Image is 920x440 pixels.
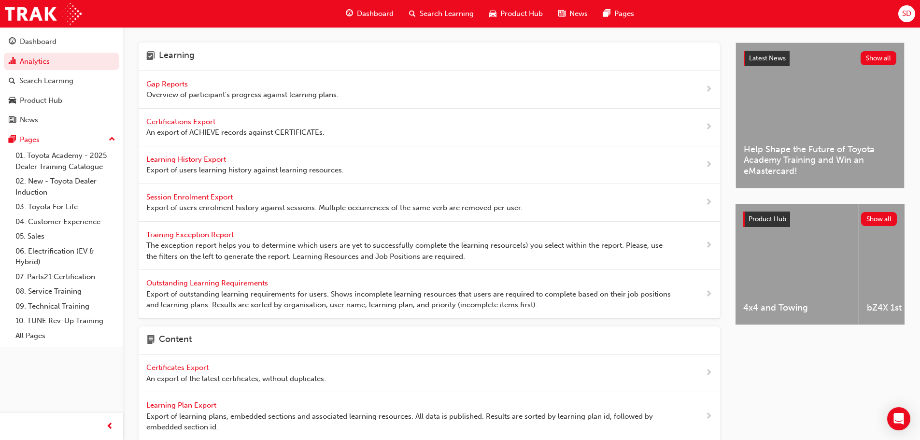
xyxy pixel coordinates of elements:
[705,121,712,133] span: next-icon
[12,174,119,199] a: 02. New - Toyota Dealer Induction
[12,284,119,299] a: 08. Service Training
[9,97,16,105] span: car-icon
[346,8,353,20] span: guage-icon
[861,51,897,65] button: Show all
[705,159,712,171] span: next-icon
[338,4,401,24] a: guage-iconDashboard
[12,270,119,284] a: 07. Parts21 Certification
[861,212,897,226] button: Show all
[736,204,859,325] a: 4x4 and Towing
[146,373,326,384] span: An export of the latest certificates, without duplicates.
[749,54,786,62] span: Latest News
[558,8,566,20] span: news-icon
[139,222,720,270] a: Training Exception Report The exception report helps you to determine which users are yet to succ...
[595,4,642,24] a: pages-iconPages
[12,244,119,270] a: 06. Electrification (EV & Hybrid)
[551,4,595,24] a: news-iconNews
[409,8,416,20] span: search-icon
[569,8,588,19] span: News
[705,197,712,209] span: next-icon
[146,401,218,410] span: Learning Plan Export
[139,146,720,184] a: Learning History Export Export of users learning history against learning resources.next-icon
[146,411,674,433] span: Export of learning plans, embedded sections and associated learning resources. All data is publis...
[12,229,119,244] a: 05. Sales
[20,114,38,126] div: News
[146,363,211,372] span: Certificates Export
[159,334,192,347] h4: Content
[705,288,712,300] span: next-icon
[481,4,551,24] a: car-iconProduct Hub
[146,193,235,201] span: Session Enrolment Export
[9,77,15,85] span: search-icon
[357,8,394,19] span: Dashboard
[4,72,119,90] a: Search Learning
[744,144,896,177] span: Help Shape the Future of Toyota Academy Training and Win an eMastercard!
[489,8,496,20] span: car-icon
[139,355,720,392] a: Certificates Export An export of the latest certificates, without duplicates.next-icon
[146,117,217,126] span: Certifications Export
[146,155,228,164] span: Learning History Export
[20,134,40,145] div: Pages
[146,127,325,138] span: An export of ACHIEVE records against CERTIFICATEs.
[749,215,786,223] span: Product Hub
[12,199,119,214] a: 03. Toyota For Life
[146,334,155,347] span: page-icon
[12,148,119,174] a: 01. Toyota Academy - 2025 Dealer Training Catalogue
[146,80,190,88] span: Gap Reports
[12,214,119,229] a: 04. Customer Experience
[139,71,720,109] a: Gap Reports Overview of participant's progress against learning plans.next-icon
[887,407,910,430] div: Open Intercom Messenger
[109,133,115,146] span: up-icon
[4,33,119,51] a: Dashboard
[401,4,481,24] a: search-iconSearch Learning
[4,131,119,149] button: Pages
[4,92,119,110] a: Product Hub
[744,51,896,66] a: Latest NewsShow all
[9,136,16,144] span: pages-icon
[9,57,16,66] span: chart-icon
[20,95,62,106] div: Product Hub
[19,75,73,86] div: Search Learning
[614,8,634,19] span: Pages
[9,38,16,46] span: guage-icon
[146,165,344,176] span: Export of users learning history against learning resources.
[146,50,155,63] span: learning-icon
[420,8,474,19] span: Search Learning
[705,240,712,252] span: next-icon
[146,240,674,262] span: The exception report helps you to determine which users are yet to successfully complete the lear...
[4,53,119,71] a: Analytics
[139,184,720,222] a: Session Enrolment Export Export of users enrolment history against sessions. Multiple occurrences...
[139,109,720,146] a: Certifications Export An export of ACHIEVE records against CERTIFICATEs.next-icon
[743,212,897,227] a: Product HubShow all
[4,111,119,129] a: News
[500,8,543,19] span: Product Hub
[9,116,16,125] span: news-icon
[898,5,915,22] button: SD
[4,31,119,131] button: DashboardAnalyticsSearch LearningProduct HubNews
[146,202,523,213] span: Export of users enrolment history against sessions. Multiple occurrences of the same verb are rem...
[159,50,195,63] h4: Learning
[146,279,270,287] span: Outstanding Learning Requirements
[20,36,57,47] div: Dashboard
[743,302,851,313] span: 4x4 and Towing
[603,8,610,20] span: pages-icon
[12,299,119,314] a: 09. Technical Training
[139,270,720,319] a: Outstanding Learning Requirements Export of outstanding learning requirements for users. Shows in...
[5,3,82,25] img: Trak
[12,328,119,343] a: All Pages
[705,84,712,96] span: next-icon
[146,230,236,239] span: Training Exception Report
[146,289,674,311] span: Export of outstanding learning requirements for users. Shows incomplete learning resources that u...
[902,8,911,19] span: SD
[705,367,712,379] span: next-icon
[146,89,339,100] span: Overview of participant's progress against learning plans.
[705,411,712,423] span: next-icon
[106,421,113,433] span: prev-icon
[12,313,119,328] a: 10. TUNE Rev-Up Training
[736,43,905,188] a: Latest NewsShow allHelp Shape the Future of Toyota Academy Training and Win an eMastercard!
